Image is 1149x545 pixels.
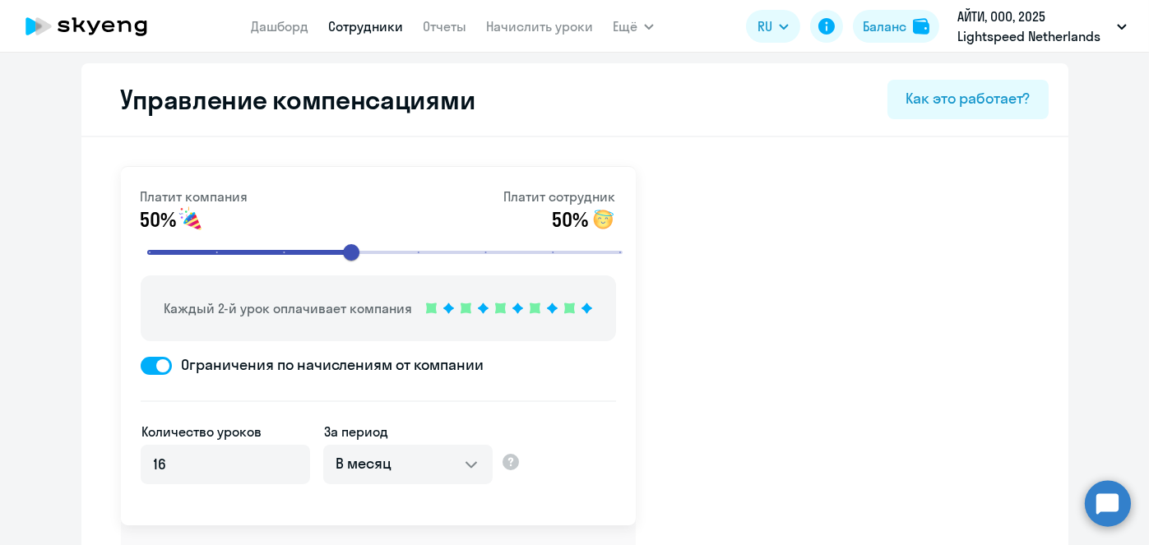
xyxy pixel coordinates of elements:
button: Балансbalance [853,10,939,43]
button: Как это работает? [887,80,1048,119]
span: 50% [141,206,176,233]
span: Ограничения по начислениям от компании [172,354,484,376]
div: Как это работает? [906,88,1030,109]
p: АЙТИ, ООО, 2025 Lightspeed Netherlands B.V. 177855 [957,7,1110,46]
span: RU [758,16,772,36]
a: Начислить уроки [486,18,593,35]
span: 50% [552,206,587,233]
a: Сотрудники [328,18,403,35]
label: Количество уроков [142,422,262,441]
button: RU [746,10,800,43]
button: Ещё [613,10,654,43]
a: Отчеты [423,18,466,35]
p: Каждый 2-й урок оплачивает компания [164,298,413,318]
div: Баланс [863,16,906,36]
img: smile [590,206,616,233]
span: Ещё [613,16,637,36]
label: За период [325,422,389,441]
p: Платит сотрудник [504,187,616,206]
button: АЙТИ, ООО, 2025 Lightspeed Netherlands B.V. 177855 [949,7,1135,46]
a: Дашборд [251,18,308,35]
h2: Управление компенсациями [101,83,475,116]
img: balance [913,18,929,35]
img: smile [178,206,204,233]
p: Платит компания [141,187,248,206]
